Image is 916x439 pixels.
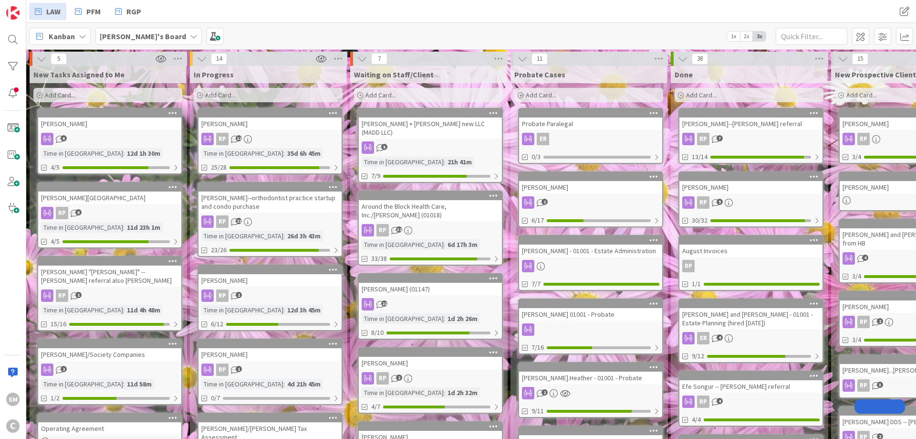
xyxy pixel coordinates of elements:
[285,231,323,241] div: 26d 3h 43m
[679,172,822,193] div: [PERSON_NAME]
[740,32,753,41] span: 2x
[679,300,822,329] div: [PERSON_NAME] and [PERSON_NAME] - 01001 - Estate Planning (hired [DATE])
[541,199,548,205] span: 2
[518,235,663,291] a: [PERSON_NAME] - 01001 - Estate Administration7/7
[198,215,342,228] div: RP
[123,379,125,389] span: :
[531,279,541,289] span: 7/7
[678,171,823,227] a: [PERSON_NAME]RP30/32
[198,192,342,213] div: [PERSON_NAME]--orthodontist practice startup and condo purchase
[358,273,503,340] a: [PERSON_NAME] (01147)Time in [GEOGRAPHIC_DATA]:1d 2h 26m8/10
[194,70,234,79] span: In Progress
[862,255,868,261] span: 4
[362,239,444,250] div: Time in [GEOGRAPHIC_DATA]
[381,300,387,307] span: 22
[201,148,283,159] div: Time in [GEOGRAPHIC_DATA]
[359,192,502,221] div: Around the Block Health Care, Inc./[PERSON_NAME] (01018)
[109,3,147,20] a: RGP
[285,305,323,315] div: 12d 3h 45m
[846,91,877,99] span: Add Card...
[682,260,695,272] div: RP
[201,379,283,389] div: Time in [GEOGRAPHIC_DATA]
[216,215,229,228] div: RP
[205,91,236,99] span: Add Card...
[198,364,342,376] div: RP
[359,372,502,385] div: RP
[519,109,662,130] div: Probate Paralegal
[444,387,445,398] span: :
[75,292,82,298] span: 1
[359,109,502,139] div: [PERSON_NAME] + [PERSON_NAME] new LLC (MADD LLC)
[354,70,434,79] span: Waiting on Staff/Client
[33,70,125,79] span: New Tasks Assigned to Me
[518,362,663,418] a: [PERSON_NAME].Heather - 01001 - Probate9/11
[877,318,883,324] span: 2
[37,339,182,405] a: [PERSON_NAME]/Society CompaniesTime in [GEOGRAPHIC_DATA]:11d 58m1/2
[38,414,181,435] div: Operating Agreement
[359,118,502,139] div: [PERSON_NAME] + [PERSON_NAME] new LLC (MADD LLC)
[38,257,181,287] div: [PERSON_NAME] "[PERSON_NAME]" -- [PERSON_NAME] referral also [PERSON_NAME]
[125,222,163,233] div: 11d 23h 1m
[38,118,181,130] div: [PERSON_NAME]
[692,53,708,64] span: 38
[358,191,503,266] a: Around the Block Health Care, Inc./[PERSON_NAME] (01018)RPTime in [GEOGRAPHIC_DATA]:6d 17h 3m33/38
[679,396,822,408] div: RP
[365,91,396,99] span: Add Card...
[41,379,123,389] div: Time in [GEOGRAPHIC_DATA]
[371,171,380,181] span: 7/9
[198,274,342,287] div: [PERSON_NAME]
[216,289,229,302] div: RP
[37,108,182,174] a: [PERSON_NAME]Time in [GEOGRAPHIC_DATA]:12d 1h 30m4/5
[519,300,662,321] div: [PERSON_NAME] 01001 - Probate
[678,108,823,164] a: [PERSON_NAME]--[PERSON_NAME] referralRP13/14
[211,319,223,329] span: 6/12
[852,335,861,345] span: 3/4
[359,348,502,369] div: [PERSON_NAME]
[359,283,502,295] div: [PERSON_NAME] (01147)
[753,32,766,41] span: 3x
[198,108,343,174] a: [PERSON_NAME]RPTime in [GEOGRAPHIC_DATA]:35d 6h 45m25/28
[125,305,163,315] div: 11d 4h 48m
[283,305,285,315] span: :
[679,118,822,130] div: [PERSON_NAME]--[PERSON_NAME] referral
[444,239,445,250] span: :
[51,319,66,329] span: 15/16
[686,91,717,99] span: Add Card...
[41,222,123,233] div: Time in [GEOGRAPHIC_DATA]
[236,366,242,372] span: 1
[678,235,823,291] a: August InvoicesRP1/1
[526,91,556,99] span: Add Card...
[29,3,66,20] a: LAW
[51,53,67,64] span: 5
[679,236,822,257] div: August Invoices
[371,53,387,64] span: 7
[198,183,342,213] div: [PERSON_NAME]--orthodontist practice startup and condo purchase
[776,28,847,45] input: Quick Filter...
[717,334,723,341] span: 4
[531,152,541,162] span: 0/3
[692,351,704,361] span: 9/12
[51,393,60,403] span: 1/2
[359,200,502,221] div: Around the Block Health Care, Inc./[PERSON_NAME] (01018)
[531,343,544,353] span: 7/16
[396,375,402,381] span: 2
[46,6,61,17] span: LAW
[69,3,106,20] a: PFM
[852,152,861,162] span: 3/4
[38,340,181,361] div: [PERSON_NAME]/Society Companies
[61,366,67,372] span: 2
[362,313,444,324] div: Time in [GEOGRAPHIC_DATA]
[697,133,709,145] div: RP
[125,148,163,159] div: 12d 1h 30m
[541,389,548,396] span: 2
[679,133,822,145] div: RP
[362,157,444,167] div: Time in [GEOGRAPHIC_DATA]
[211,245,227,255] span: 23/26
[697,196,709,209] div: RP
[283,379,285,389] span: :
[371,402,380,412] span: 4/7
[376,224,389,236] div: RP
[285,379,323,389] div: 4d 21h 45m
[852,271,861,281] span: 3/4
[362,387,444,398] div: Time in [GEOGRAPHIC_DATA]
